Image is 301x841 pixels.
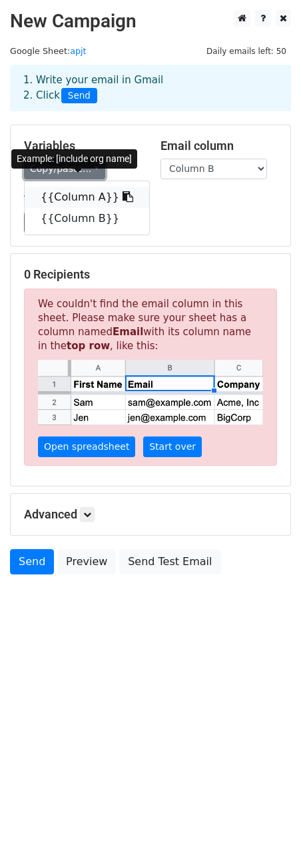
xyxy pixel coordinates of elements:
a: Preview [57,549,116,574]
a: Send [10,549,54,574]
a: apjt [70,46,86,56]
h5: 0 Recipients [24,267,277,282]
strong: top row [67,340,110,352]
div: 1. Write your email in Gmail 2. Click [13,73,288,103]
a: Start over [143,436,202,457]
h2: New Campaign [10,10,291,33]
a: Daily emails left: 50 [202,46,291,56]
a: {{Column B}} [25,208,149,229]
h5: Variables [24,139,141,153]
a: Open spreadsheet [38,436,135,457]
a: Send Test Email [119,549,220,574]
div: Example: [include org name] [11,149,137,169]
a: {{Column A}} [25,187,149,208]
h5: Advanced [24,507,277,522]
small: Google Sheet: [10,46,87,56]
h5: Email column [160,139,277,153]
strong: Email [113,326,143,338]
span: Send [61,88,97,104]
span: Daily emails left: 50 [202,44,291,59]
img: google_sheets_email_column-fe0440d1484b1afe603fdd0efe349d91248b687ca341fa437c667602712cb9b1.png [38,360,263,426]
iframe: Chat Widget [234,777,301,841]
p: We couldn't find the email column in this sheet. Please make sure your sheet has a column named w... [24,289,277,466]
